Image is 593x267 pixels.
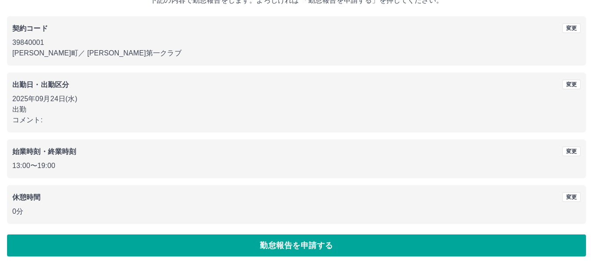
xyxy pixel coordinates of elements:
p: 2025年09月24日(水) [12,94,581,104]
b: 休憩時間 [12,194,41,201]
b: 契約コード [12,25,48,32]
button: 変更 [562,80,581,89]
p: 39840001 [12,37,581,48]
p: 0分 [12,206,581,217]
p: 出勤 [12,104,581,115]
button: 変更 [562,192,581,202]
p: [PERSON_NAME]町 ／ [PERSON_NAME]第一クラブ [12,48,581,59]
button: 勤怠報告を申請する [7,234,586,256]
p: 13:00 〜 19:00 [12,161,581,171]
b: 出勤日・出勤区分 [12,81,69,88]
p: コメント: [12,115,581,125]
b: 始業時刻・終業時刻 [12,148,76,155]
button: 変更 [562,23,581,33]
button: 変更 [562,146,581,156]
